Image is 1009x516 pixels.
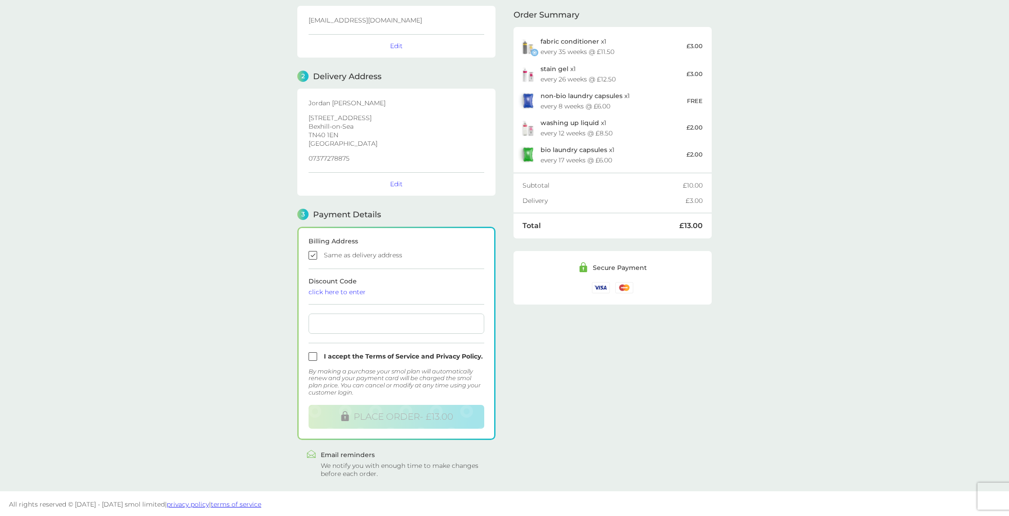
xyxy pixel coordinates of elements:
[686,150,703,159] p: £2.00
[167,500,209,508] a: privacy policy
[541,119,599,127] span: washing up liquid
[679,222,703,229] div: £13.00
[541,38,606,45] p: x 1
[297,71,309,82] span: 2
[309,155,484,162] p: 07377278875
[313,211,381,219] span: Payment Details
[309,140,484,147] p: [GEOGRAPHIC_DATA]
[541,146,607,154] span: bio laundry capsules
[541,103,610,109] div: every 8 weeks @ £6.00
[541,65,568,73] span: stain gel
[541,157,612,163] div: every 17 weeks @ £6.00
[312,320,481,328] iframe: Secure card payment input frame
[309,100,484,106] p: Jordan [PERSON_NAME]
[541,119,606,126] p: x 1
[541,37,599,45] span: fabric conditioner
[309,238,484,244] div: Billing Address
[390,180,403,188] button: Edit
[309,368,484,396] div: By making a purchase your smol plan will automatically renew and your payment card will be charge...
[686,197,703,204] div: £3.00
[309,123,484,130] p: Bexhill-on-Sea
[683,182,703,188] div: £10.00
[297,209,309,220] span: 3
[523,222,679,229] div: Total
[321,452,486,458] div: Email reminders
[313,72,382,81] span: Delivery Address
[541,49,614,55] div: every 35 weeks @ £11.50
[309,277,484,295] span: Discount Code
[523,182,683,188] div: Subtotal
[354,411,453,422] span: PLACE ORDER - £13.00
[541,76,616,82] div: every 26 weeks @ £12.50
[686,123,703,132] p: £2.00
[615,282,633,293] img: /assets/icons/cards/mastercard.svg
[686,41,703,51] p: £3.00
[541,146,614,153] p: x 1
[541,92,623,100] span: non-bio laundry capsules
[211,500,261,508] a: terms of service
[592,282,610,293] img: /assets/icons/cards/visa.svg
[541,92,630,99] p: x 1
[309,16,422,24] span: [EMAIL_ADDRESS][DOMAIN_NAME]
[541,130,613,136] div: every 12 weeks @ £8.50
[687,96,703,106] p: FREE
[309,115,484,121] p: [STREET_ADDRESS]
[309,405,484,429] button: PLACE ORDER- £13.00
[514,11,579,19] span: Order Summary
[321,462,486,478] div: We notify you with enough time to make changes before each order.
[309,132,484,138] p: TN40 1EN
[593,265,647,271] div: Secure Payment
[523,197,686,204] div: Delivery
[390,42,403,50] button: Edit
[309,289,484,295] div: click here to enter
[686,69,703,79] p: £3.00
[541,65,576,72] p: x 1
